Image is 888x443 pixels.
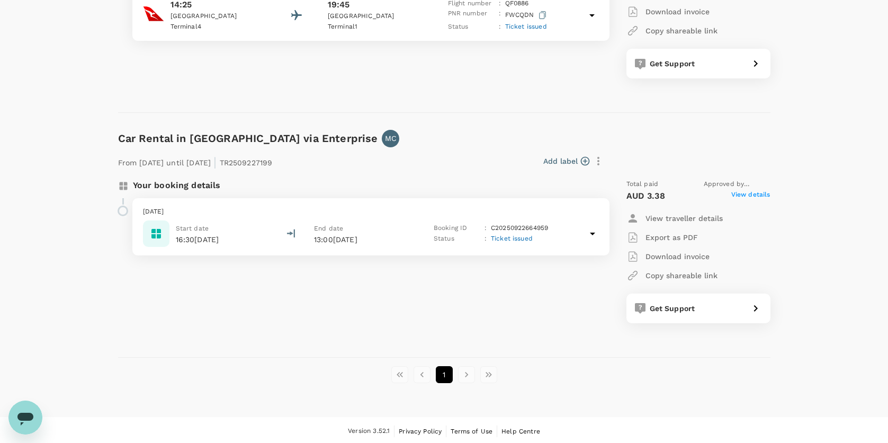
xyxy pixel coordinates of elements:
button: Copy shareable link [626,266,717,285]
p: Status [434,234,480,244]
p: : [499,8,501,22]
p: FWCQDN [505,8,549,22]
button: Add label [543,156,589,166]
p: : [485,234,487,244]
p: Booking ID [434,223,480,234]
span: Get Support [650,304,695,313]
p: PNR number [448,8,495,22]
p: : [499,22,501,32]
span: Approved by [704,179,770,190]
button: Export as PDF [626,228,698,247]
button: Download invoice [626,247,710,266]
p: Your booking details [133,179,221,192]
span: | [213,155,217,170]
p: Export as PDF [645,232,698,243]
span: Get Support [650,59,695,68]
p: Download invoice [645,6,710,17]
p: Terminal 4 [171,22,266,32]
span: Privacy Policy [399,428,442,435]
span: Ticket issued [491,235,533,242]
p: Copy shareable link [645,270,717,281]
span: Start date [176,225,209,232]
button: View traveller details [626,209,723,228]
span: Version 3.52.1 [348,426,390,437]
img: Qantas Airways [143,3,164,24]
p: 13:00[DATE] [314,234,415,245]
p: 16:30[DATE] [176,234,219,245]
p: C20250922664959 [491,223,548,234]
span: Ticket issued [505,23,547,30]
span: Terms of Use [451,428,492,435]
span: Total paid [626,179,659,190]
p: : [485,223,487,234]
a: Help Centre [501,426,540,437]
iframe: Button to launch messaging window [8,401,42,435]
p: [GEOGRAPHIC_DATA] [328,11,423,22]
p: Download invoice [645,251,710,262]
p: MC [385,133,397,144]
button: Download invoice [626,2,710,21]
button: Copy shareable link [626,21,717,40]
p: View traveller details [645,213,723,224]
p: Terminal 1 [328,22,423,32]
p: Copy shareable link [645,25,717,36]
p: [GEOGRAPHIC_DATA] [171,11,266,22]
span: View details [731,190,770,202]
span: End date [314,225,343,232]
button: page 1 [436,366,453,383]
p: Status [448,22,495,32]
p: AUD 3.38 [626,190,665,202]
p: From [DATE] until [DATE] TR2509227199 [118,152,273,171]
span: Help Centre [501,428,540,435]
a: Terms of Use [451,426,492,437]
a: Privacy Policy [399,426,442,437]
h6: Car Rental in [GEOGRAPHIC_DATA] via Enterprise [118,130,378,147]
nav: pagination navigation [389,366,500,383]
p: [DATE] [143,207,599,217]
